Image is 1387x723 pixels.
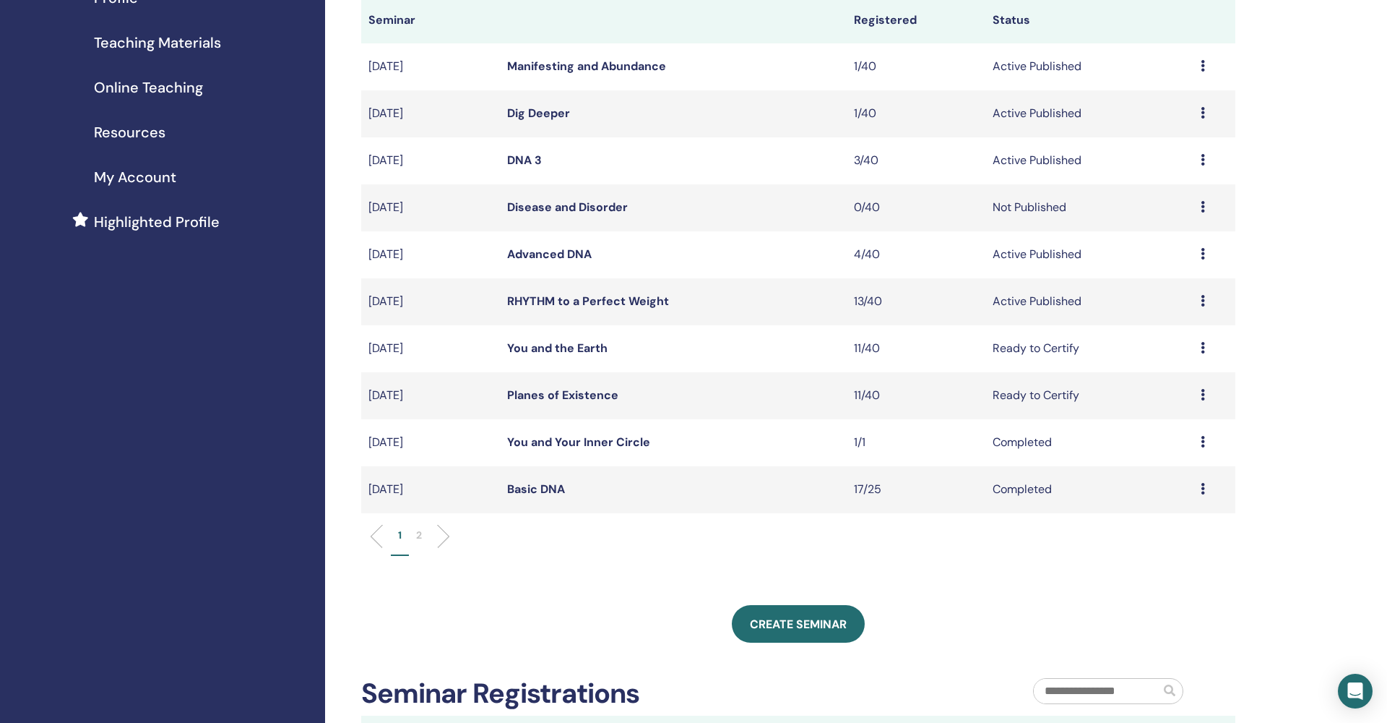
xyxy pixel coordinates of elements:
a: RHYTHM to a Perfect Weight [507,294,669,309]
td: 3/40 [847,137,985,184]
td: [DATE] [361,325,500,372]
td: Not Published [985,184,1193,231]
span: Teaching Materials [94,32,221,54]
a: Dig Deeper [507,106,570,121]
h2: Seminar Registrations [361,677,639,711]
td: 11/40 [847,372,985,419]
td: Active Published [985,43,1193,90]
a: Create seminar [732,605,865,643]
p: 1 [398,528,402,543]
td: [DATE] [361,184,500,231]
p: 2 [416,528,422,543]
td: Active Published [985,231,1193,278]
td: [DATE] [361,372,500,419]
td: 0/40 [847,184,985,231]
td: [DATE] [361,90,500,137]
a: Basic DNA [507,482,565,497]
div: Open Intercom Messenger [1338,674,1373,709]
a: You and the Earth [507,341,608,356]
td: 4/40 [847,231,985,278]
td: [DATE] [361,419,500,466]
td: Completed [985,419,1193,466]
a: You and Your Inner Circle [507,435,650,450]
td: 13/40 [847,278,985,325]
td: Active Published [985,90,1193,137]
td: 1/40 [847,90,985,137]
td: 1/1 [847,419,985,466]
span: Resources [94,121,165,143]
td: [DATE] [361,466,500,513]
td: 11/40 [847,325,985,372]
a: DNA 3 [507,153,542,168]
td: 1/40 [847,43,985,90]
td: Active Published [985,137,1193,184]
span: Online Teaching [94,77,203,98]
td: Active Published [985,278,1193,325]
td: Ready to Certify [985,325,1193,372]
td: Completed [985,466,1193,513]
a: Disease and Disorder [507,200,628,215]
td: 17/25 [847,466,985,513]
span: Create seminar [750,617,847,632]
span: Highlighted Profile [94,211,220,233]
a: Manifesting and Abundance [507,59,666,74]
td: [DATE] [361,278,500,325]
td: [DATE] [361,43,500,90]
span: My Account [94,166,176,188]
td: Ready to Certify [985,372,1193,419]
a: Planes of Existence [507,388,618,403]
td: [DATE] [361,137,500,184]
a: Advanced DNA [507,247,592,262]
td: [DATE] [361,231,500,278]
